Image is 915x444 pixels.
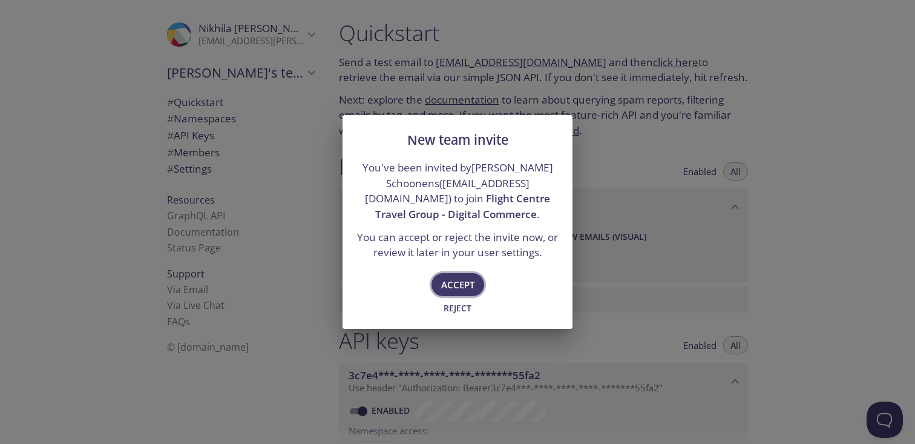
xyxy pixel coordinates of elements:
[441,277,474,293] span: Accept
[407,131,508,148] span: New team invite
[431,273,484,296] button: Accept
[441,301,474,316] span: Reject
[438,299,477,318] button: Reject
[365,176,530,206] a: [EMAIL_ADDRESS][DOMAIN_NAME]
[357,160,558,222] p: You've been invited by [PERSON_NAME] Schoonens ( ) to join .
[357,230,558,260] p: You can accept or reject the invite now, or review it later in your user settings.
